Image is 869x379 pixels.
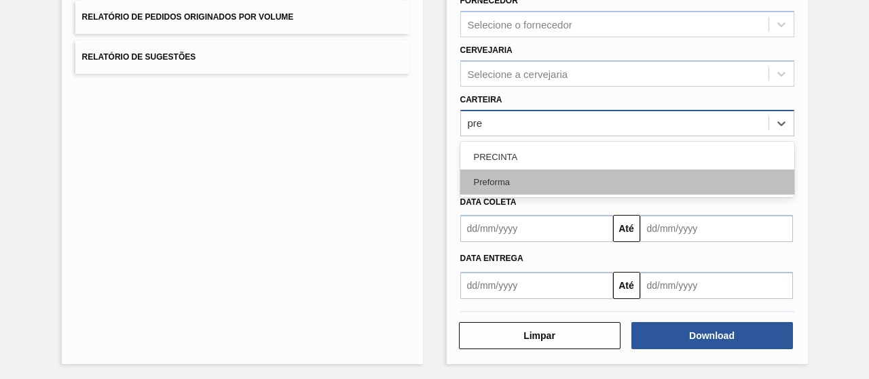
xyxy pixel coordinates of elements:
button: Relatório de Pedidos Originados por Volume [75,1,409,34]
span: Relatório de Pedidos Originados por Volume [82,12,294,22]
button: Até [613,215,640,242]
label: Cervejaria [460,45,513,55]
input: dd/mm/yyyy [460,272,613,299]
span: Data coleta [460,197,517,207]
button: Limpar [459,322,621,349]
label: Carteira [460,95,502,104]
input: dd/mm/yyyy [640,272,793,299]
div: PRECINTA [460,144,794,169]
input: dd/mm/yyyy [460,215,613,242]
div: Selecione o fornecedor [468,19,572,31]
button: Relatório de Sugestões [75,41,409,74]
button: Download [631,322,793,349]
button: Até [613,272,640,299]
input: dd/mm/yyyy [640,215,793,242]
span: Data entrega [460,254,523,263]
span: Relatório de Sugestões [82,52,196,62]
div: Preforma [460,169,794,195]
div: Selecione a cervejaria [468,68,568,79]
